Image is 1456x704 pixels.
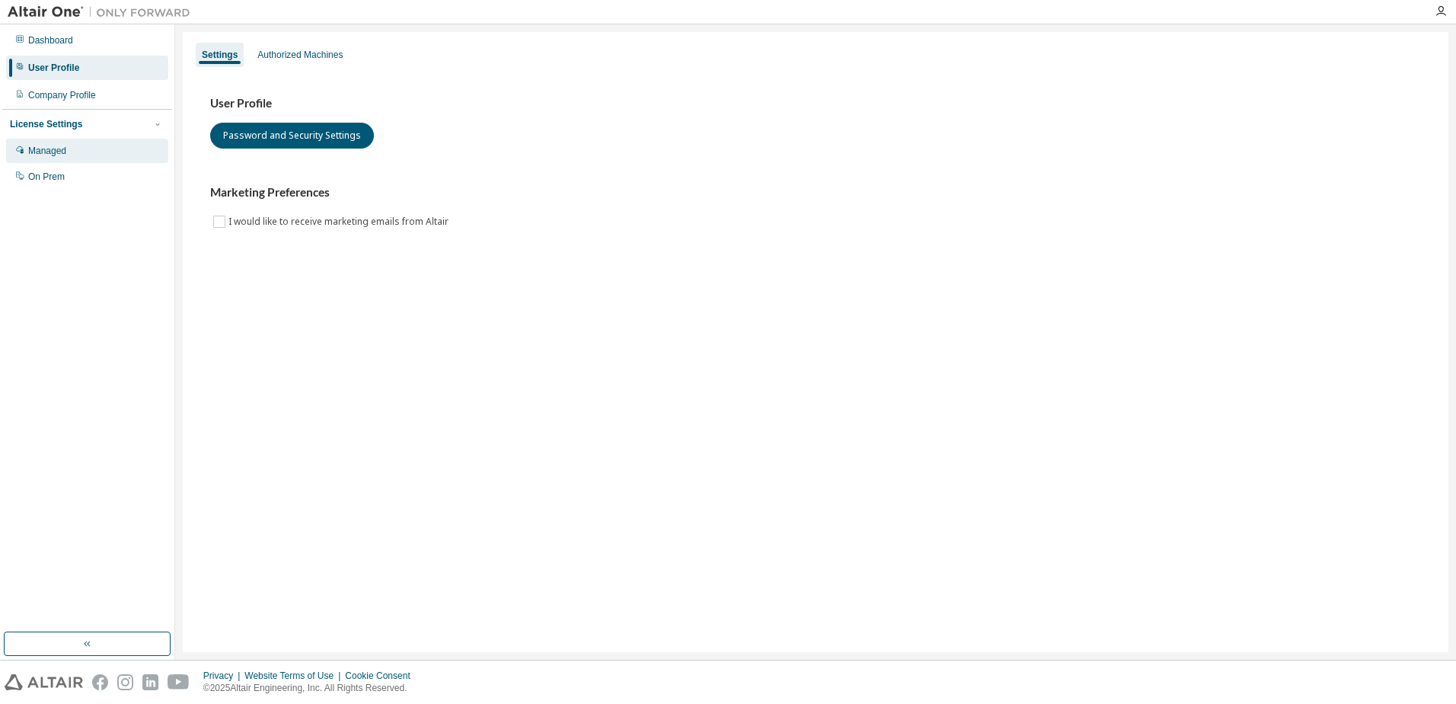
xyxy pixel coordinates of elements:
button: Password and Security Settings [210,123,374,149]
img: youtube.svg [168,674,190,690]
div: Dashboard [28,34,73,46]
div: Company Profile [28,89,96,101]
p: © 2025 Altair Engineering, Inc. All Rights Reserved. [203,682,420,695]
div: User Profile [28,62,79,74]
h3: User Profile [210,96,1421,111]
div: License Settings [10,118,82,130]
img: altair_logo.svg [5,674,83,690]
h3: Marketing Preferences [210,185,1421,200]
div: Settings [202,49,238,61]
div: Managed [28,145,66,157]
div: Authorized Machines [257,49,343,61]
div: On Prem [28,171,65,183]
label: I would like to receive marketing emails from Altair [228,213,452,231]
img: facebook.svg [92,674,108,690]
img: linkedin.svg [142,674,158,690]
div: Privacy [203,670,244,682]
div: Website Terms of Use [244,670,345,682]
img: Altair One [8,5,198,20]
div: Cookie Consent [345,670,419,682]
img: instagram.svg [117,674,133,690]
